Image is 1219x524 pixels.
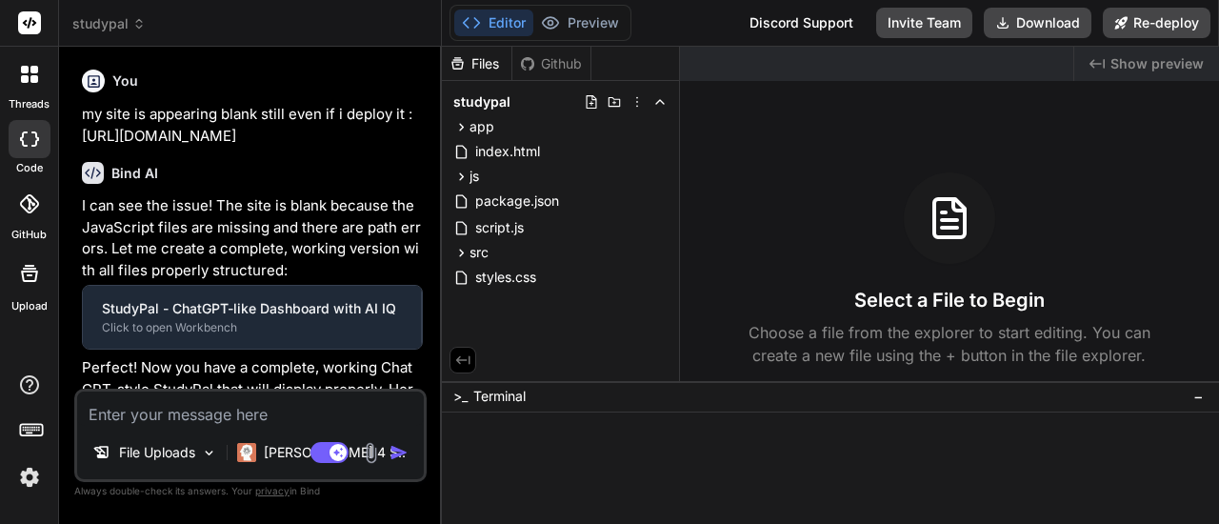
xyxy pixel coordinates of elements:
[512,54,590,73] div: Github
[453,387,468,406] span: >_
[82,357,423,422] p: Perfect! Now you have a complete, working ChatGPT-style StudyPal that will display properly. Here...
[454,10,533,36] button: Editor
[360,442,382,464] img: attachment
[473,140,542,163] span: index.html
[1103,8,1210,38] button: Re-deploy
[83,286,421,349] button: StudyPal - ChatGPT-like Dashboard with AI IQClick to open Workbench
[82,195,423,281] p: I can see the issue! The site is blank because the JavaScript files are missing and there are pat...
[13,461,46,494] img: settings
[9,96,50,112] label: threads
[533,10,627,36] button: Preview
[1193,387,1204,406] span: −
[736,321,1163,367] p: Choose a file from the explorer to start editing. You can create a new file using the + button in...
[201,445,217,461] img: Pick Models
[1110,54,1204,73] span: Show preview
[11,227,47,243] label: GitHub
[74,482,427,500] p: Always double-check its answers. Your in Bind
[453,92,510,111] span: studypal
[473,387,526,406] span: Terminal
[473,190,561,212] span: package.json
[1189,381,1208,412] button: −
[470,167,479,186] span: js
[442,54,511,73] div: Files
[473,216,526,239] span: script.js
[16,160,43,176] label: code
[738,8,865,38] div: Discord Support
[111,164,158,183] h6: Bind AI
[854,287,1045,313] h3: Select a File to Begin
[119,443,195,462] p: File Uploads
[984,8,1091,38] button: Download
[102,299,402,318] div: StudyPal - ChatGPT-like Dashboard with AI IQ
[112,71,138,91] h6: You
[72,14,146,33] span: studypal
[255,485,290,496] span: privacy
[102,320,402,335] div: Click to open Workbench
[470,243,489,262] span: src
[390,443,409,462] img: icon
[470,117,494,136] span: app
[473,266,538,289] span: styles.css
[876,8,972,38] button: Invite Team
[11,298,48,314] label: Upload
[237,443,256,462] img: Claude 4 Sonnet
[82,104,423,147] p: my site is appearing blank still even if i deploy it :[URL][DOMAIN_NAME]
[264,443,406,462] p: [PERSON_NAME] 4 S..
